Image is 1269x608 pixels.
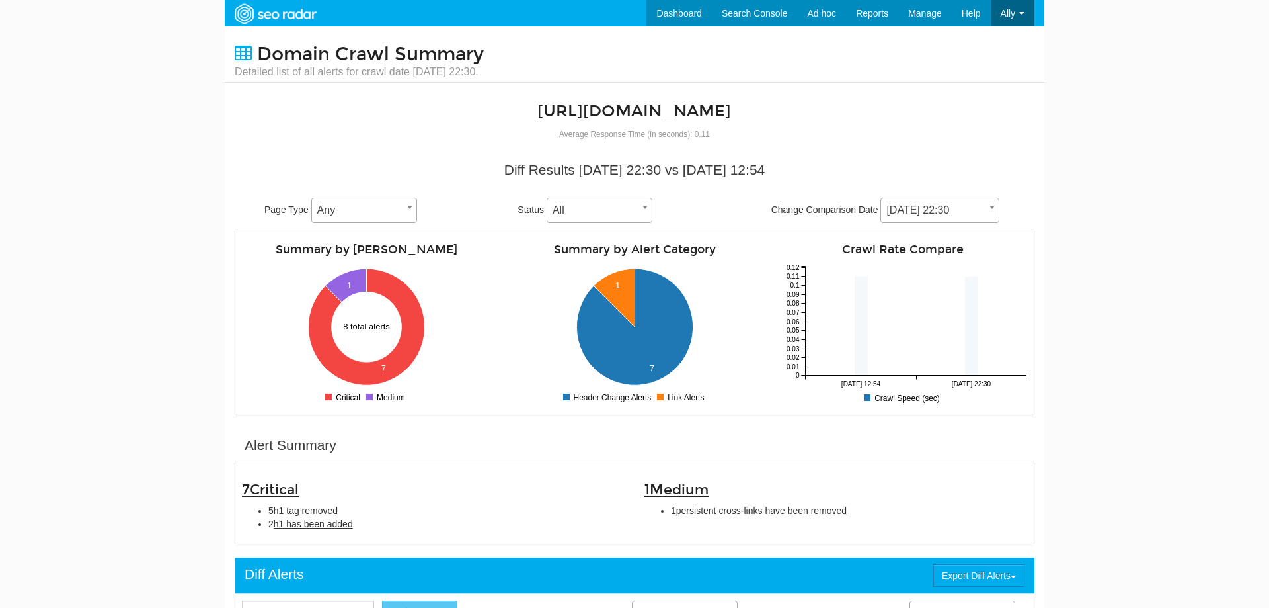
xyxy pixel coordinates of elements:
[264,204,309,215] span: Page Type
[908,8,942,19] span: Manage
[268,504,625,517] li: 5
[787,354,800,361] tspan: 0.02
[787,327,800,334] tspan: 0.05
[808,8,837,19] span: Ad hoc
[311,198,417,223] span: Any
[952,380,991,388] tspan: [DATE] 22:30
[771,204,878,215] span: Change Comparison Date
[671,504,1027,517] li: 1
[880,198,999,223] span: 09/24/2025 22:30
[787,264,800,271] tspan: 0.12
[933,564,1024,587] button: Export Diff Alerts
[547,201,652,220] span: All
[537,101,731,121] a: [URL][DOMAIN_NAME]
[242,243,490,256] h4: Summary by [PERSON_NAME]
[274,519,353,529] span: h1 has been added
[547,198,652,223] span: All
[229,2,321,26] img: SEORadar
[881,201,999,220] span: 09/24/2025 22:30
[841,380,881,388] tspan: [DATE] 12:54
[790,282,800,289] tspan: 0.1
[787,345,800,353] tspan: 0.03
[796,372,800,379] tspan: 0
[650,481,709,498] span: Medium
[245,160,1024,180] div: Diff Results [DATE] 22:30 vs [DATE] 12:54
[312,201,416,220] span: Any
[856,8,888,19] span: Reports
[676,505,847,516] span: persistent cross-links have been removed
[787,273,800,280] tspan: 0.11
[722,8,788,19] span: Search Console
[510,243,759,256] h4: Summary by Alert Category
[787,309,800,316] tspan: 0.07
[787,318,800,326] tspan: 0.06
[268,517,625,531] li: 2
[343,322,390,331] text: 8 total alerts
[242,481,299,498] span: 7
[235,65,484,79] small: Detailed list of all alerts for crawl date [DATE] 22:30.
[250,481,299,498] span: Critical
[245,435,336,455] div: Alert Summary
[779,243,1027,256] h4: Crawl Rate Compare
[787,336,800,343] tspan: 0.04
[1001,8,1016,19] span: Ally
[787,291,800,298] tspan: 0.09
[787,363,800,370] tspan: 0.01
[274,505,338,516] span: h1 tag removed
[518,204,544,215] span: Status
[787,300,800,307] tspan: 0.08
[644,481,709,498] span: 1
[559,130,710,139] small: Average Response Time (in seconds): 0.11
[962,8,981,19] span: Help
[257,43,484,65] span: Domain Crawl Summary
[245,564,303,584] div: Diff Alerts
